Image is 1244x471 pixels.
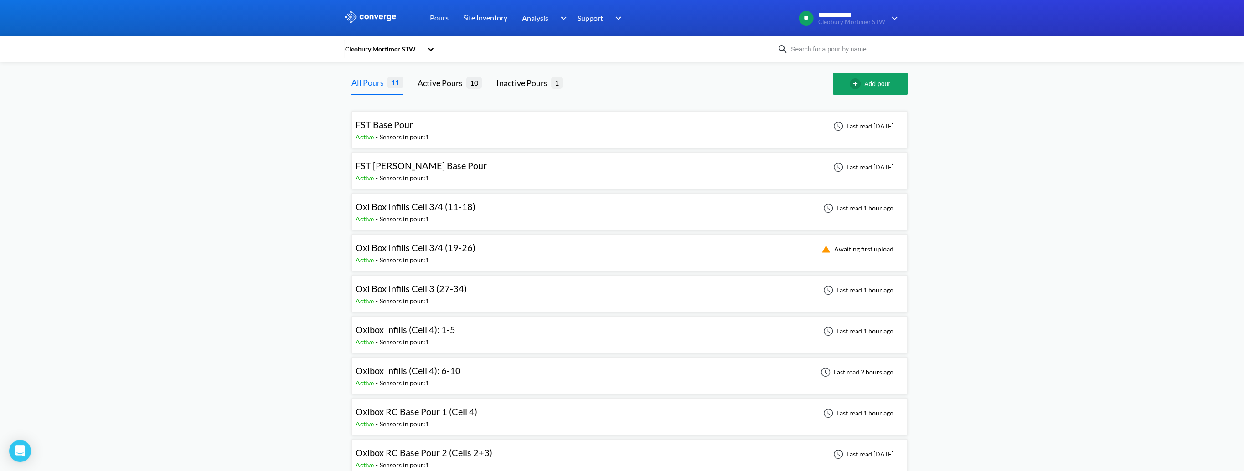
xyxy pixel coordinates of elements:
[351,368,908,375] a: Oxibox Infills (Cell 4): 6-10Active-Sensors in pour:1Last read 2 hours ago
[554,13,569,24] img: downArrow.svg
[380,173,429,183] div: Sensors in pour: 1
[376,420,380,428] span: -
[850,78,864,89] img: add-circle-outline.svg
[351,245,908,252] a: Oxi Box Infills Cell 3/4 (19-26)Active-Sensors in pour:1Awaiting first upload
[380,214,429,224] div: Sensors in pour: 1
[886,13,900,24] img: downArrow.svg
[380,132,429,142] div: Sensors in pour: 1
[380,460,429,470] div: Sensors in pour: 1
[351,327,908,334] a: Oxibox Infills (Cell 4): 1-5Active-Sensors in pour:1Last read 1 hour ago
[818,19,885,26] span: Cleobury Mortimer STW
[466,77,482,88] span: 10
[376,133,380,141] span: -
[816,367,896,378] div: Last read 2 hours ago
[356,365,461,376] span: Oxibox Infills (Cell 4): 6-10
[818,203,896,214] div: Last read 1 hour ago
[356,119,413,130] span: FST Base Pour
[818,285,896,296] div: Last read 1 hour ago
[578,12,603,24] span: Support
[356,379,376,387] span: Active
[356,461,376,469] span: Active
[777,44,788,55] img: icon-search.svg
[380,378,429,388] div: Sensors in pour: 1
[522,12,548,24] span: Analysis
[828,121,896,132] div: Last read [DATE]
[818,326,896,337] div: Last read 1 hour ago
[351,409,908,416] a: Oxibox RC Base Pour 1 (Cell 4)Active-Sensors in pour:1Last read 1 hour ago
[351,450,908,457] a: Oxibox RC Base Pour 2 (Cells 2+3)Active-Sensors in pour:1Last read [DATE]
[356,215,376,223] span: Active
[496,77,551,89] div: Inactive Pours
[418,77,466,89] div: Active Pours
[9,440,31,462] div: Open Intercom Messenger
[344,11,397,23] img: logo_ewhite.svg
[828,162,896,173] div: Last read [DATE]
[609,13,624,24] img: downArrow.svg
[356,201,475,212] span: Oxi Box Infills Cell 3/4 (11-18)
[788,44,898,54] input: Search for a pour by name
[380,337,429,347] div: Sensors in pour: 1
[551,77,563,88] span: 1
[833,73,908,95] button: Add pour
[356,324,455,335] span: Oxibox Infills (Cell 4): 1-5
[380,255,429,265] div: Sensors in pour: 1
[376,256,380,264] span: -
[376,174,380,182] span: -
[356,283,467,294] span: Oxi Box Infills Cell 3 (27-34)
[356,338,376,346] span: Active
[376,338,380,346] span: -
[356,160,487,171] span: FST [PERSON_NAME] Base Pour
[818,408,896,419] div: Last read 1 hour ago
[351,163,908,170] a: FST [PERSON_NAME] Base PourActive-Sensors in pour:1Last read [DATE]
[387,77,403,88] span: 11
[380,419,429,429] div: Sensors in pour: 1
[351,204,908,211] a: Oxi Box Infills Cell 3/4 (11-18)Active-Sensors in pour:1Last read 1 hour ago
[344,44,423,54] div: Cleobury Mortimer STW
[816,244,896,255] div: Awaiting first upload
[356,174,376,182] span: Active
[356,256,376,264] span: Active
[356,133,376,141] span: Active
[376,461,380,469] span: -
[351,286,908,293] a: Oxi Box Infills Cell 3 (27-34)Active-Sensors in pour:1Last read 1 hour ago
[376,379,380,387] span: -
[351,122,908,129] a: FST Base PourActive-Sensors in pour:1Last read [DATE]
[356,297,376,305] span: Active
[380,296,429,306] div: Sensors in pour: 1
[356,242,475,253] span: Oxi Box Infills Cell 3/4 (19-26)
[828,449,896,460] div: Last read [DATE]
[356,447,492,458] span: Oxibox RC Base Pour 2 (Cells 2+3)
[376,215,380,223] span: -
[356,406,477,417] span: Oxibox RC Base Pour 1 (Cell 4)
[351,76,387,89] div: All Pours
[356,420,376,428] span: Active
[376,297,380,305] span: -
